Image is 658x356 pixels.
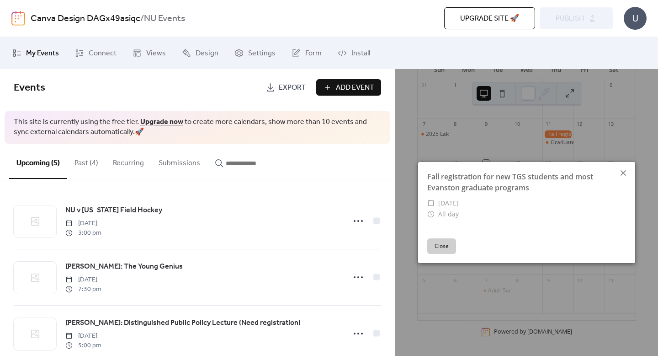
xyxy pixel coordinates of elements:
a: Form [285,41,329,65]
a: Install [331,41,377,65]
button: Upgrade site 🚀 [444,7,535,29]
span: Views [146,48,166,59]
a: Views [126,41,173,65]
button: Add Event [316,79,381,96]
span: [DATE] [65,219,101,228]
span: Form [305,48,322,59]
button: Submissions [151,144,207,178]
button: Recurring [106,144,151,178]
button: Close [427,238,456,254]
div: ​ [427,209,435,220]
a: Settings [228,41,282,65]
b: / [140,10,144,27]
a: NU v [US_STATE] Field Hockey [65,205,162,216]
span: [DATE] [438,198,459,209]
span: Design [196,48,218,59]
span: [DATE] [65,275,101,285]
div: U [624,7,647,30]
b: NU Events [144,10,185,27]
span: All day [438,209,459,220]
a: Canva Design DAGx49asiqc [31,10,140,27]
span: This site is currently using the free tier. to create more calendars, show more than 10 events an... [14,117,381,138]
span: NU v [US_STATE] Field Hockey [65,205,162,216]
a: [PERSON_NAME]: Distinguished Public Policy Lecture (Need registration) [65,317,301,329]
span: Export [279,82,306,93]
span: 3:00 pm [65,228,101,238]
button: Upcoming (5) [9,144,67,179]
button: Past (4) [67,144,106,178]
img: logo [11,11,25,26]
a: [PERSON_NAME]: The Young Genius [65,261,183,273]
a: My Events [5,41,66,65]
div: Fall registration for new TGS students and most Evanston graduate programs [418,171,635,193]
span: Add Event [336,82,374,93]
span: Upgrade site 🚀 [460,13,519,24]
span: 5:00 pm [65,341,101,351]
a: Upgrade now [140,115,183,129]
span: Connect [89,48,117,59]
a: Export [259,79,313,96]
span: Events [14,78,45,98]
a: Connect [68,41,123,65]
span: 7:30 pm [65,285,101,294]
span: Settings [248,48,276,59]
span: Install [351,48,370,59]
a: Design [175,41,225,65]
span: [PERSON_NAME]: Distinguished Public Policy Lecture (Need registration) [65,318,301,329]
span: [DATE] [65,331,101,341]
span: My Events [26,48,59,59]
div: ​ [427,198,435,209]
